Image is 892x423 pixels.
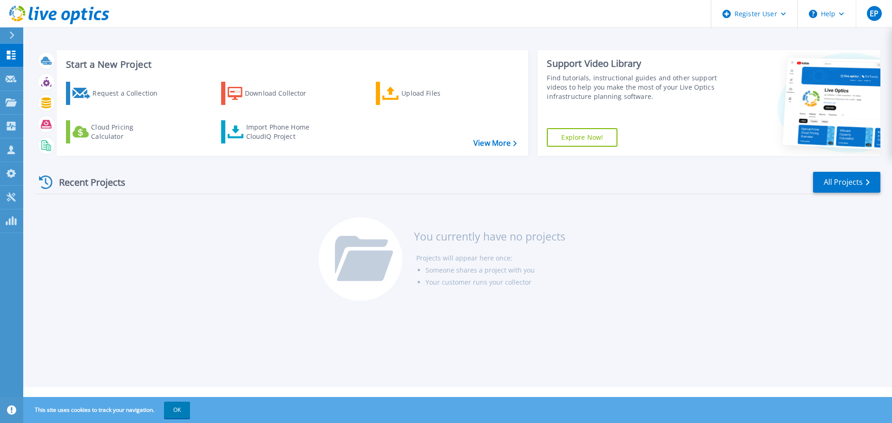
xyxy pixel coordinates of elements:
[813,172,880,193] a: All Projects
[91,123,165,141] div: Cloud Pricing Calculator
[66,120,170,143] a: Cloud Pricing Calculator
[66,59,517,70] h3: Start a New Project
[416,252,565,264] li: Projects will appear here once:
[426,276,565,288] li: Your customer runs your collector
[870,10,879,17] span: EP
[376,82,479,105] a: Upload Files
[26,402,190,418] span: This site uses cookies to track your navigation.
[92,84,167,103] div: Request a Collection
[164,402,190,418] button: OK
[547,58,721,70] div: Support Video Library
[245,84,319,103] div: Download Collector
[66,82,170,105] a: Request a Collection
[414,231,565,241] h3: You currently have no projects
[547,73,721,101] div: Find tutorials, instructional guides and other support videos to help you make the most of your L...
[36,171,138,194] div: Recent Projects
[473,139,517,148] a: View More
[426,264,565,276] li: Someone shares a project with you
[246,123,319,141] div: Import Phone Home CloudIQ Project
[221,82,325,105] a: Download Collector
[401,84,476,103] div: Upload Files
[547,128,617,147] a: Explore Now!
